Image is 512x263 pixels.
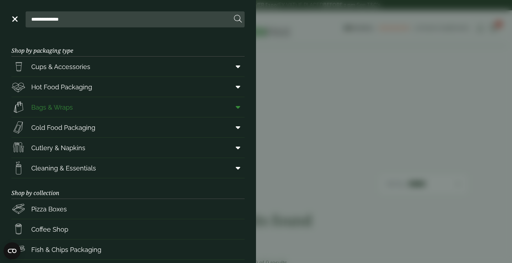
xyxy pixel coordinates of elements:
[31,163,96,173] span: Cleaning & Essentials
[11,36,245,57] h3: Shop by packaging type
[4,242,21,259] button: Open CMP widget
[31,143,85,153] span: Cutlery & Napkins
[31,102,73,112] span: Bags & Wraps
[11,219,245,239] a: Coffee Shop
[11,141,26,155] img: Cutlery.svg
[31,245,101,254] span: Fish & Chips Packaging
[11,222,26,236] img: HotDrink_paperCup.svg
[11,178,245,199] h3: Shop by collection
[31,123,95,132] span: Cold Food Packaging
[31,82,92,92] span: Hot Food Packaging
[11,202,26,216] img: Pizza_boxes.svg
[11,161,26,175] img: open-wipe.svg
[11,77,245,97] a: Hot Food Packaging
[11,138,245,158] a: Cutlery & Napkins
[11,158,245,178] a: Cleaning & Essentials
[11,117,245,137] a: Cold Food Packaging
[11,240,245,259] a: Fish & Chips Packaging
[11,97,245,117] a: Bags & Wraps
[11,57,245,77] a: Cups & Accessories
[11,120,26,135] img: Sandwich_box.svg
[31,225,68,234] span: Coffee Shop
[11,59,26,74] img: PintNhalf_cup.svg
[31,62,90,72] span: Cups & Accessories
[31,204,67,214] span: Pizza Boxes
[11,100,26,114] img: Paper_carriers.svg
[11,80,26,94] img: Deli_box.svg
[11,199,245,219] a: Pizza Boxes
